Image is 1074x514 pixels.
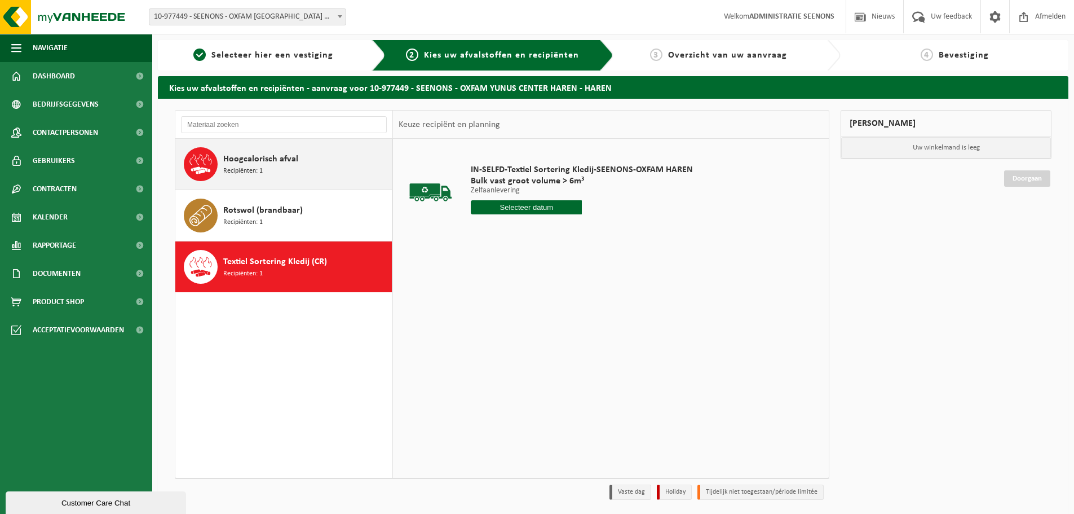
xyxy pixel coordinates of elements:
[163,49,363,62] a: 1Selecteer hier een vestiging
[406,49,418,61] span: 2
[33,231,76,260] span: Rapportage
[223,152,298,166] span: Hoogcalorisch afval
[609,485,651,500] li: Vaste dag
[471,200,582,214] input: Selecteer datum
[939,51,989,60] span: Bevestiging
[175,139,392,190] button: Hoogcalorisch afval Recipiënten: 1
[211,51,333,60] span: Selecteer hier een vestiging
[158,76,1068,98] h2: Kies uw afvalstoffen en recipiënten - aanvraag voor 10-977449 - SEENONS - OXFAM YUNUS CENTER HARE...
[749,12,834,21] strong: ADMINISTRATIE SEENONS
[471,175,693,187] span: Bulk vast groot volume > 6m³
[33,118,98,147] span: Contactpersonen
[193,49,206,61] span: 1
[6,489,188,514] iframe: chat widget
[33,260,81,288] span: Documenten
[181,116,387,133] input: Materiaal zoeken
[33,147,75,175] span: Gebruikers
[424,51,579,60] span: Kies uw afvalstoffen en recipiënten
[921,49,933,61] span: 4
[223,255,327,269] span: Textiel Sortering Kledij (CR)
[223,166,263,177] span: Recipiënten: 1
[657,485,692,500] li: Holiday
[33,175,77,203] span: Contracten
[33,288,84,316] span: Product Shop
[841,110,1051,137] div: [PERSON_NAME]
[175,190,392,241] button: Rotswol (brandbaar) Recipiënten: 1
[471,187,693,195] p: Zelfaanlevering
[175,241,392,292] button: Textiel Sortering Kledij (CR) Recipiënten: 1
[149,9,346,25] span: 10-977449 - SEENONS - OXFAM YUNUS CENTER HAREN - HAREN
[33,34,68,62] span: Navigatie
[668,51,787,60] span: Overzicht van uw aanvraag
[223,204,303,217] span: Rotswol (brandbaar)
[223,269,263,279] span: Recipiënten: 1
[33,62,75,90] span: Dashboard
[33,203,68,231] span: Kalender
[33,316,124,344] span: Acceptatievoorwaarden
[471,164,693,175] span: IN-SELFD-Textiel Sortering Kledij-SEENONS-OXFAM HAREN
[393,111,506,139] div: Keuze recipiënt en planning
[223,217,263,228] span: Recipiënten: 1
[841,137,1051,159] p: Uw winkelmand is leeg
[650,49,662,61] span: 3
[1004,170,1050,187] a: Doorgaan
[697,485,824,500] li: Tijdelijk niet toegestaan/période limitée
[149,8,346,25] span: 10-977449 - SEENONS - OXFAM YUNUS CENTER HAREN - HAREN
[33,90,99,118] span: Bedrijfsgegevens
